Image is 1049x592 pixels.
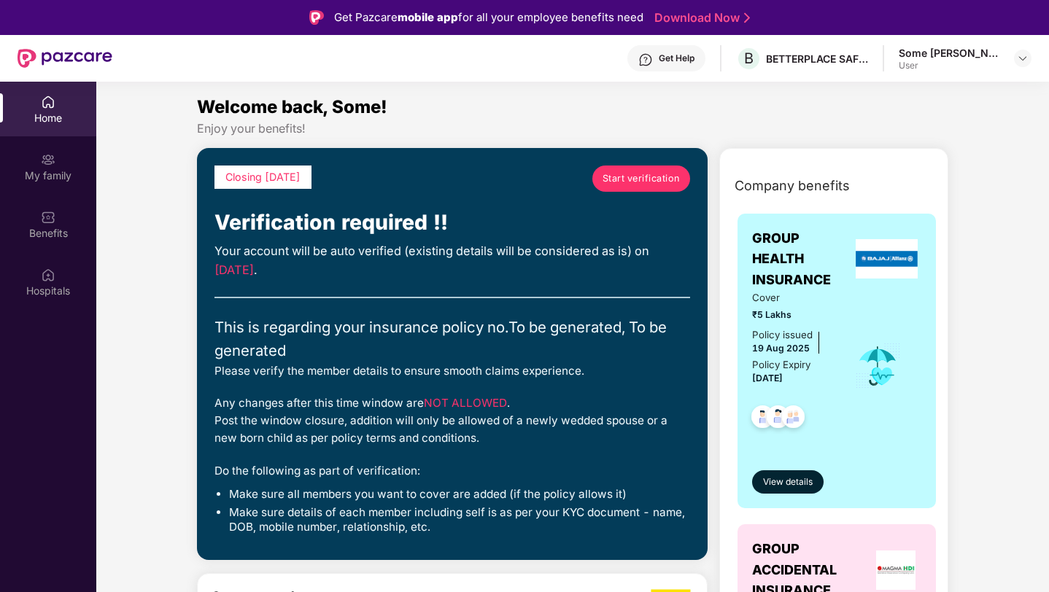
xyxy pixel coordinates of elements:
div: Your account will be auto verified (existing details will be considered as is) on . [214,242,690,279]
a: Download Now [654,10,746,26]
img: icon [854,342,902,390]
img: svg+xml;base64,PHN2ZyBpZD0iQmVuZWZpdHMiIHhtbG5zPSJodHRwOi8vd3d3LnczLm9yZy8yMDAwL3N2ZyIgd2lkdGg9Ij... [41,210,55,225]
img: New Pazcare Logo [18,49,112,68]
img: svg+xml;base64,PHN2ZyB4bWxucz0iaHR0cDovL3d3dy53My5vcmcvMjAwMC9zdmciIHdpZHRoPSI0OC45NDMiIGhlaWdodD... [760,401,796,437]
img: Stroke [744,10,750,26]
span: Cover [752,290,835,305]
span: [DATE] [214,262,254,277]
span: ₹5 Lakhs [752,308,835,322]
strong: mobile app [398,10,458,24]
img: svg+xml;base64,PHN2ZyB4bWxucz0iaHR0cDovL3d3dy53My5vcmcvMjAwMC9zdmciIHdpZHRoPSI0OC45NDMiIGhlaWdodD... [745,401,781,437]
img: Logo [309,10,324,25]
a: Start verification [592,165,690,192]
div: Get Help [659,52,694,64]
span: [DATE] [752,373,783,383]
div: BETTERPLACE SAFETY SOLUTIONS PRIVATE LIMITED [766,52,868,66]
img: insurerLogo [856,239,918,279]
span: Closing [DATE] [225,171,301,183]
div: Please verify the member details to ensure smooth claims experience. [214,362,690,380]
div: Verification required !! [214,206,690,238]
img: svg+xml;base64,PHN2ZyBpZD0iRHJvcGRvd24tMzJ4MzIiIHhtbG5zPSJodHRwOi8vd3d3LnczLm9yZy8yMDAwL3N2ZyIgd2... [1017,52,1029,64]
span: GROUP HEALTH INSURANCE [752,228,852,290]
span: 19 Aug 2025 [752,343,810,354]
div: Get Pazcare for all your employee benefits need [334,9,643,26]
span: NOT ALLOWED [424,396,507,410]
span: View details [763,475,813,489]
div: Policy issued [752,327,813,343]
button: View details [752,470,824,494]
div: Some [PERSON_NAME] [899,46,1001,60]
img: svg+xml;base64,PHN2ZyB3aWR0aD0iMjAiIGhlaWdodD0iMjAiIHZpZXdCb3g9IjAgMCAyMCAyMCIgZmlsbD0ibm9uZSIgeG... [41,152,55,167]
div: Do the following as part of verification: [214,462,690,480]
span: Start verification [603,171,680,186]
img: insurerLogo [876,550,916,590]
div: User [899,60,1001,71]
div: Policy Expiry [752,357,810,373]
span: B [744,50,754,67]
li: Make sure details of each member including self is as per your KYC document - name, DOB, mobile n... [229,505,690,535]
li: Make sure all members you want to cover are added (if the policy allows it) [229,487,690,502]
img: svg+xml;base64,PHN2ZyBpZD0iSG9zcGl0YWxzIiB4bWxucz0iaHR0cDovL3d3dy53My5vcmcvMjAwMC9zdmciIHdpZHRoPS... [41,268,55,282]
div: This is regarding your insurance policy no. To be generated, To be generated [214,316,690,362]
div: Enjoy your benefits! [197,121,949,136]
img: svg+xml;base64,PHN2ZyBpZD0iSGVscC0zMngzMiIgeG1sbnM9Imh0dHA6Ly93d3cudzMub3JnLzIwMDAvc3ZnIiB3aWR0aD... [638,52,653,67]
div: Any changes after this time window are . Post the window closure, addition will only be allowed o... [214,394,690,447]
img: svg+xml;base64,PHN2ZyB4bWxucz0iaHR0cDovL3d3dy53My5vcmcvMjAwMC9zdmciIHdpZHRoPSI0OC45NDMiIGhlaWdodD... [775,401,811,437]
span: Company benefits [735,176,850,196]
img: svg+xml;base64,PHN2ZyBpZD0iSG9tZSIgeG1sbnM9Imh0dHA6Ly93d3cudzMub3JnLzIwMDAvc3ZnIiB3aWR0aD0iMjAiIG... [41,95,55,109]
span: Welcome back, Some! [197,96,387,117]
